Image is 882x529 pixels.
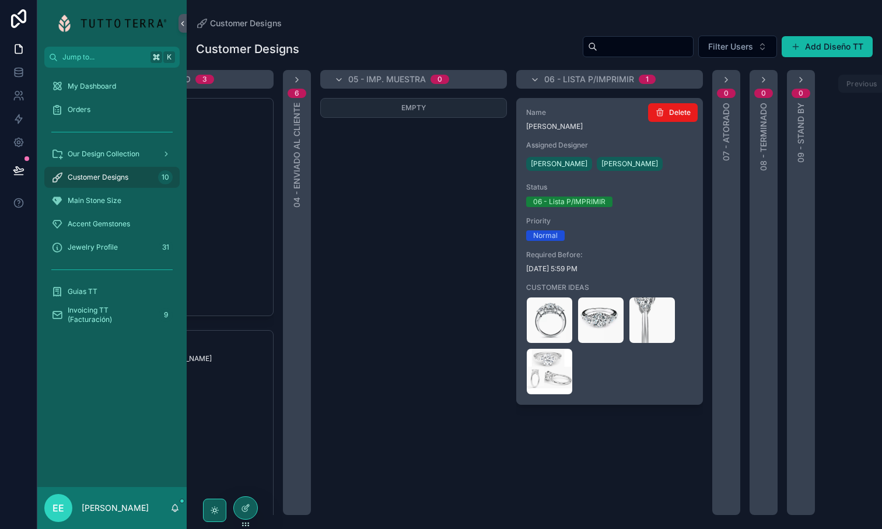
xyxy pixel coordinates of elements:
a: Customer Designs10 [44,167,180,188]
span: Priority [526,216,693,226]
span: [PERSON_NAME] [531,159,587,169]
div: 0 [724,89,729,98]
span: CUSTOMER IDEAS [526,283,693,292]
span: Our Design Collection [68,149,139,159]
h1: Customer Designs [196,41,299,57]
a: Accent Gemstones [44,213,180,234]
img: App logo [58,14,166,33]
a: Orders [44,99,180,120]
a: Invoicing TT (Facturación)9 [44,304,180,325]
span: Filter Users [708,41,753,52]
div: Normal [533,230,558,241]
div: 3 [202,75,207,84]
span: Jump to... [62,52,146,62]
a: Our Design Collection [44,143,180,164]
span: [PERSON_NAME] [526,122,693,131]
span: Name [526,108,693,117]
span: Orders [68,105,90,114]
span: Jewelry Profile [68,243,118,252]
p: [PERSON_NAME] [82,502,149,514]
div: 1 [646,75,649,84]
span: 04 - ENVIADO AL CLIENTE [291,103,303,208]
span: Empty [401,103,426,112]
span: Required Before: [526,250,693,260]
div: 10 [158,170,173,184]
div: 0 [799,89,803,98]
span: Accent Gemstones [68,219,130,229]
span: 05 - IMP. MUESTRA [348,73,426,85]
button: Delete [648,103,698,122]
a: My Dashboard [44,76,180,97]
span: Assigned Designer [526,141,693,150]
a: Guias TT [44,281,180,302]
span: Main Stone Size [68,196,121,205]
a: Jewelry Profile31 [44,237,180,258]
span: 06 - Lista P/IMPRIMIR [544,73,634,85]
div: 6 [295,89,299,98]
span: Invoicing TT (Facturación) [68,306,154,324]
div: scrollable content [37,68,187,341]
div: 0 [437,75,442,84]
span: [DATE] 5:59 PM [526,264,693,274]
span: 09 - STAND BY [795,103,807,163]
div: 9 [159,308,173,322]
span: Customer Designs [210,17,282,29]
button: Select Button [698,36,777,58]
span: Customer Designs [68,173,128,182]
span: EE [52,501,64,515]
button: Jump to...K [44,47,180,68]
span: Guias TT [68,287,97,296]
span: Delete [669,108,691,117]
span: [PERSON_NAME] [601,159,658,169]
a: Main Stone Size [44,190,180,211]
a: Customer Designs [196,17,282,29]
button: Add Diseño TT [782,36,873,57]
span: 07 - ATORADO [720,103,732,161]
div: 0 [761,89,766,98]
span: K [164,52,174,62]
span: 08 - TERMINADO [758,103,769,171]
span: Status [526,183,693,192]
div: 31 [159,240,173,254]
span: My Dashboard [68,82,116,91]
div: 06 - Lista P/IMPRIMIR [533,197,605,207]
a: Name[PERSON_NAME]Assigned Designer[PERSON_NAME][PERSON_NAME]Status06 - Lista P/IMPRIMIRPriorityNo... [516,98,703,405]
